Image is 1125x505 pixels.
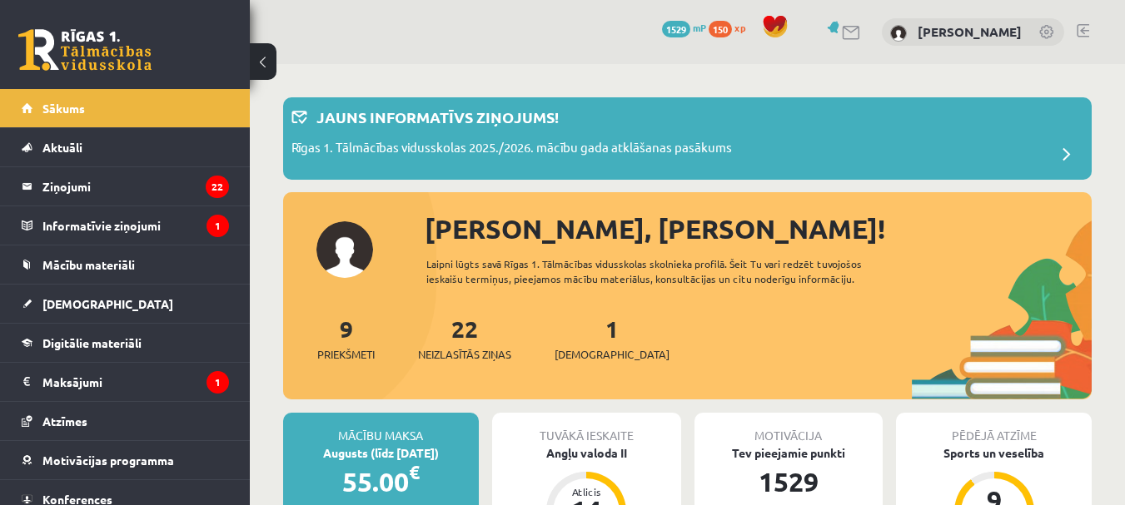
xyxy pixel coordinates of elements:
div: Augusts (līdz [DATE]) [283,444,479,462]
i: 1 [207,215,229,237]
a: Rīgas 1. Tālmācības vidusskola [18,29,152,71]
span: [DEMOGRAPHIC_DATA] [555,346,670,363]
div: Atlicis [561,487,611,497]
span: Motivācijas programma [42,453,174,468]
a: Mācību materiāli [22,245,229,284]
legend: Informatīvie ziņojumi [42,206,229,245]
span: Priekšmeti [317,346,375,363]
a: 22Neizlasītās ziņas [418,314,511,363]
i: 1 [207,371,229,394]
span: Mācību materiāli [42,257,135,272]
span: mP [693,21,706,34]
a: [DEMOGRAPHIC_DATA] [22,285,229,323]
a: Digitālie materiāli [22,324,229,362]
a: Ziņojumi22 [22,167,229,205]
a: 9Priekšmeti [317,314,375,363]
legend: Ziņojumi [42,167,229,205]
a: 1[DEMOGRAPHIC_DATA] [555,314,670,363]
div: Tev pieejamie punkti [694,444,884,462]
div: Motivācija [694,413,884,444]
img: Roberta Visocka [890,25,907,42]
span: € [409,460,420,484]
i: 22 [206,176,229,198]
span: Digitālie materiāli [42,335,142,350]
a: [PERSON_NAME] [918,23,1022,40]
span: 150 [709,21,732,37]
div: Tuvākā ieskaite [492,413,681,444]
a: Maksājumi1 [22,363,229,401]
span: Sākums [42,101,85,116]
legend: Maksājumi [42,363,229,401]
div: [PERSON_NAME], [PERSON_NAME]! [425,209,1092,249]
a: 150 xp [709,21,754,34]
a: Jauns informatīvs ziņojums! Rīgas 1. Tālmācības vidusskolas 2025./2026. mācību gada atklāšanas pa... [291,106,1083,171]
span: 1529 [662,21,690,37]
div: 55.00 [283,462,479,502]
div: 1529 [694,462,884,502]
a: Aktuāli [22,128,229,166]
span: Aktuāli [42,140,82,155]
span: Neizlasītās ziņas [418,346,511,363]
span: [DEMOGRAPHIC_DATA] [42,296,173,311]
a: Motivācijas programma [22,441,229,479]
div: Laipni lūgts savā Rīgas 1. Tālmācības vidusskolas skolnieka profilā. Šeit Tu vari redzēt tuvojošo... [426,256,912,286]
div: Sports un veselība [896,444,1092,462]
span: xp [734,21,745,34]
a: Atzīmes [22,402,229,440]
a: Informatīvie ziņojumi1 [22,206,229,245]
div: Pēdējā atzīme [896,413,1092,444]
a: 1529 mP [662,21,706,34]
p: Jauns informatīvs ziņojums! [316,106,559,128]
div: Mācību maksa [283,413,479,444]
p: Rīgas 1. Tālmācības vidusskolas 2025./2026. mācību gada atklāšanas pasākums [291,138,732,161]
span: Atzīmes [42,413,87,428]
a: Sākums [22,89,229,127]
div: Angļu valoda II [492,444,681,462]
